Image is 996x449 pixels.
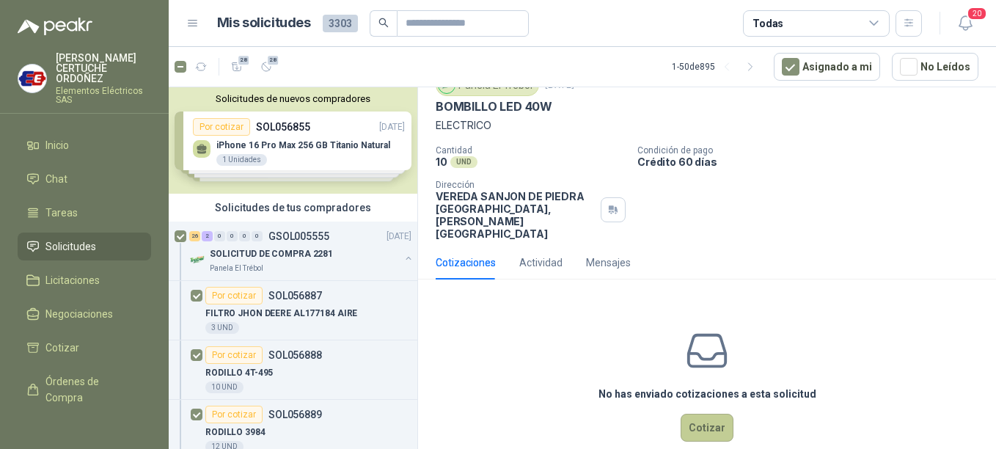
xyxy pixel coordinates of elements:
span: search [378,18,389,28]
button: 20 [952,10,978,37]
a: Órdenes de Compra [18,368,151,412]
div: Por cotizar [205,406,263,423]
div: 2 [202,231,213,241]
a: Por cotizarSOL056887FILTRO JHON DEERE AL177184 AIRE3 UND [169,281,417,340]
div: 3 UND [205,322,239,334]
span: Inicio [45,137,69,153]
div: Mensajes [586,255,631,271]
img: Company Logo [189,251,207,269]
div: 1 - 50 de 895 [672,55,762,79]
a: Solicitudes [18,233,151,260]
span: Negociaciones [45,306,113,322]
div: 0 [227,231,238,241]
button: 28 [255,55,278,79]
span: Chat [45,171,67,187]
a: Negociaciones [18,300,151,328]
span: Tareas [45,205,78,221]
span: Solicitudes [45,238,96,255]
a: Chat [18,165,151,193]
a: Por cotizarSOL056888RODILLO 4T-49510 UND [169,340,417,400]
div: Todas [753,15,783,32]
button: 28 [225,55,249,79]
div: 10 UND [205,382,243,393]
span: 20 [967,7,987,21]
button: No Leídos [892,53,978,81]
a: Cotizar [18,334,151,362]
div: Cotizaciones [436,255,496,271]
p: Dirección [436,180,595,190]
button: Solicitudes de nuevos compradores [175,93,411,104]
div: 0 [239,231,250,241]
button: Cotizar [681,414,733,442]
p: ELECTRICO [436,117,978,134]
h3: No has enviado cotizaciones a esta solicitud [598,386,816,402]
p: [PERSON_NAME] CERTUCHE ORDOÑEZ [56,53,151,84]
p: SOL056889 [268,409,322,420]
span: Licitaciones [45,272,100,288]
p: RODILLO 3984 [205,426,266,439]
p: BOMBILLO LED 40W [436,99,552,114]
h1: Mis solicitudes [217,12,311,34]
div: Por cotizar [205,287,263,304]
span: 28 [266,54,280,66]
img: Company Logo [18,65,46,92]
p: Crédito 60 días [637,156,990,168]
p: 10 [436,156,447,168]
div: Actividad [519,255,563,271]
div: 0 [214,231,225,241]
img: Logo peakr [18,18,92,35]
div: Por cotizar [205,346,263,364]
a: 26 2 0 0 0 0 GSOL005555[DATE] Company LogoSOLICITUD DE COMPRA 2281Panela El Trébol [189,227,414,274]
a: Tareas [18,199,151,227]
p: SOL056887 [268,291,322,301]
a: Inicio [18,131,151,159]
div: 26 [189,231,200,241]
p: Elementos Eléctricos SAS [56,87,151,104]
div: UND [450,156,477,168]
p: FILTRO JHON DEERE AL177184 AIRE [205,307,357,321]
div: 0 [252,231,263,241]
span: 3303 [323,15,358,32]
a: Licitaciones [18,266,151,294]
span: Cotizar [45,340,79,356]
span: 28 [237,54,251,66]
p: SOL056888 [268,350,322,360]
p: [DATE] [387,230,411,244]
p: RODILLO 4T-495 [205,366,273,380]
p: Condición de pago [637,145,990,156]
p: Panela El Trébol [210,263,263,274]
span: Órdenes de Compra [45,373,137,406]
p: Cantidad [436,145,626,156]
p: SOLICITUD DE COMPRA 2281 [210,247,333,261]
div: Solicitudes de nuevos compradoresPor cotizarSOL056855[DATE] iPhone 16 Pro Max 256 GB Titanio Natu... [169,87,417,194]
button: Asignado a mi [774,53,880,81]
p: GSOL005555 [268,231,329,241]
p: VEREDA SANJON DE PIEDRA [GEOGRAPHIC_DATA] , [PERSON_NAME][GEOGRAPHIC_DATA] [436,190,595,240]
div: Solicitudes de tus compradores [169,194,417,222]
